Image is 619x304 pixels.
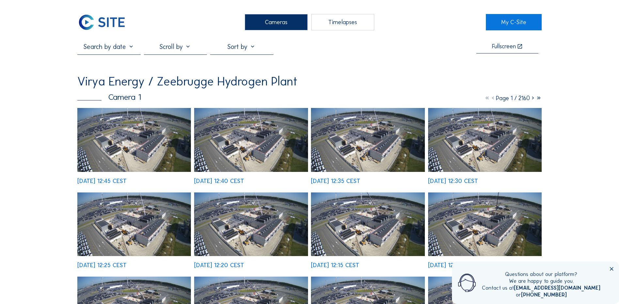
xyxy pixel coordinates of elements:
div: [DATE] 12:30 CEST [428,178,478,184]
div: [DATE] 12:20 CEST [194,262,244,268]
div: Camera 1 [77,93,141,101]
a: C-SITE Logo [77,14,133,30]
div: [DATE] 12:45 CEST [77,178,127,184]
div: Questions about our platform? [482,271,600,278]
div: Virya Energy / Zeebrugge Hydrogen Plant [77,76,298,87]
img: C-SITE Logo [77,14,126,30]
div: [DATE] 12:40 CEST [194,178,244,184]
a: [EMAIL_ADDRESS][DOMAIN_NAME] [514,284,600,291]
span: Page 1 / 2160 [496,95,530,102]
img: image_52492649 [77,108,191,172]
input: Search by date 󰅀 [77,43,140,51]
img: image_52491841 [311,192,425,256]
img: image_52492118 [77,192,191,256]
img: image_52491678 [428,192,542,256]
img: operator [458,271,476,295]
div: Contact us at [482,284,600,291]
a: [PHONE_NUMBER] [521,291,567,298]
div: Timelapses [311,14,374,30]
img: image_52491982 [194,192,308,256]
div: [DATE] 12:35 CEST [311,178,360,184]
img: image_52492252 [428,108,542,172]
img: image_52492383 [311,108,425,172]
div: [DATE] 12:10 CEST [428,262,477,268]
div: or [482,291,600,298]
div: [DATE] 12:25 CEST [77,262,127,268]
div: Fullscreen [492,43,516,50]
div: Cameras [245,14,308,30]
a: My C-Site [486,14,542,30]
div: [DATE] 12:15 CEST [311,262,359,268]
img: image_52492517 [194,108,308,172]
div: We are happy to guide you. [482,278,600,284]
